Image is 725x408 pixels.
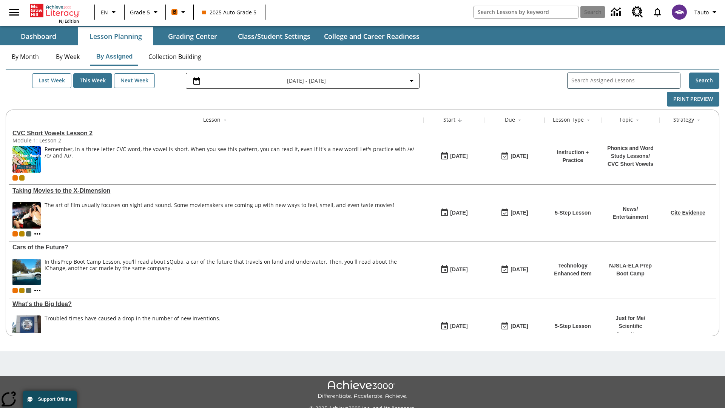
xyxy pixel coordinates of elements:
div: [DATE] [450,265,467,274]
span: Grade 5 [130,8,150,16]
a: Home [30,3,79,18]
div: Taking Movies to the X-Dimension [12,187,420,194]
button: 08/22/25: First time the lesson was available [438,206,470,220]
button: Sort [633,116,642,125]
a: Cars of the Future? , Lessons [12,244,420,251]
span: 2025 Auto Grade 5 [202,8,256,16]
button: Show more classes [33,286,42,295]
button: By Week [49,48,86,66]
p: 5-Step Lesson [555,209,591,217]
button: Grade: Grade 5, Select a grade [127,5,163,19]
button: Support Offline [23,391,77,408]
p: Just for Me / [605,314,656,322]
input: Search Assigned Lessons [571,75,680,86]
a: Notifications [648,2,667,22]
div: OL 2025 Auto Grade 6 [26,288,31,293]
p: Phonics and Word Study Lessons / [605,144,656,160]
button: 08/22/25: First time the lesson was available [438,263,470,277]
div: New 2025 class [19,288,25,293]
button: Lesson Planning [78,27,153,45]
div: Topic [619,116,633,124]
span: B [173,7,176,17]
div: Due [505,116,515,124]
button: Language: EN, Select a language [97,5,122,19]
p: News / [612,205,648,213]
div: [DATE] [511,208,528,218]
button: Sort [455,116,464,125]
button: Sort [584,116,593,125]
button: Search [689,73,719,89]
p: 5-Step Lesson [555,322,591,330]
span: Tauto [694,8,709,16]
div: What's the Big Idea? [12,301,420,308]
button: By Assigned [90,48,139,66]
button: Grading Center [155,27,230,45]
div: The art of film usually focuses on sight and sound. Some moviemakers are coming up with new ways ... [45,202,394,229]
span: EN [101,8,108,16]
button: 08/01/26: Last day the lesson can be accessed [498,263,531,277]
div: New 2025 class [19,231,25,236]
div: Current Class [12,288,18,293]
img: High-tech automobile treading water. [12,259,41,285]
button: Sort [221,116,230,125]
testabrev: Prep Boot Camp Lesson, you'll read about sQuba, a car of the future that travels on land and unde... [45,258,397,272]
button: 04/13/26: Last day the lesson can be accessed [498,319,531,334]
button: Sort [515,116,524,125]
button: Show more classes [33,229,42,238]
img: A large sign near a building says U.S. Patent and Trademark Office. A troubled economy can make i... [12,315,41,342]
div: Lesson Type [553,116,584,124]
div: New 2025 class [19,175,25,181]
span: NJ Edition [59,18,79,24]
div: [DATE] [511,321,528,331]
a: Taking Movies to the X-Dimension, Lessons [12,187,420,194]
div: Troubled times have caused a drop in the number of new inventions. [45,315,221,322]
div: OL 2025 Auto Grade 6 [26,231,31,236]
button: Sort [694,116,703,125]
input: search field [474,6,578,18]
a: Resource Center, Will open in new tab [627,2,648,22]
button: 08/25/25: Last day the lesson can be accessed [498,149,531,164]
button: Collection Building [142,48,207,66]
img: CVC Short Vowels Lesson 2. [12,146,41,173]
a: Data Center [606,2,627,23]
span: [DATE] - [DATE] [287,77,326,85]
button: 08/25/25: First time the lesson was available [438,149,470,164]
div: [DATE] [511,151,528,161]
button: College and Career Readiness [318,27,426,45]
p: Technology Enhanced Item [548,262,597,278]
div: [DATE] [511,265,528,274]
p: CVC Short Vowels [605,160,656,168]
span: Current Class [12,175,18,181]
div: Troubled times have caused a drop in the number of new inventions. [45,315,221,342]
p: NJSLA-ELA Prep Boot Camp [605,262,656,278]
button: 08/24/25: Last day the lesson can be accessed [498,206,531,220]
button: Dashboard [1,27,76,45]
div: [DATE] [450,321,467,331]
div: CVC Short Vowels Lesson 2 [12,130,420,137]
div: In this [45,259,420,272]
img: Panel in front of the seats sprays water mist to the happy audience at a 4DX-equipped theater. [12,202,41,229]
div: Start [443,116,455,124]
div: Remember, in a three letter CVC word, the vowel is short. When you see this pattern, you can read... [45,146,420,173]
p: The art of film usually focuses on sight and sound. Some moviemakers are coming up with new ways ... [45,202,394,209]
div: Strategy [673,116,694,124]
button: Class/Student Settings [232,27,316,45]
button: Select a new avatar [667,2,691,22]
div: Lesson [203,116,221,124]
div: Current Class [12,231,18,236]
p: Remember, in a three letter CVC word, the vowel is short. When you see this pattern, you can read... [45,146,420,159]
a: Cite Evidence [671,210,705,216]
div: Cars of the Future? [12,244,420,251]
a: CVC Short Vowels Lesson 2, Lessons [12,130,420,137]
div: Home [30,2,79,24]
div: In this Prep Boot Camp Lesson, you'll read about sQuba, a car of the future that travels on land ... [45,259,420,285]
